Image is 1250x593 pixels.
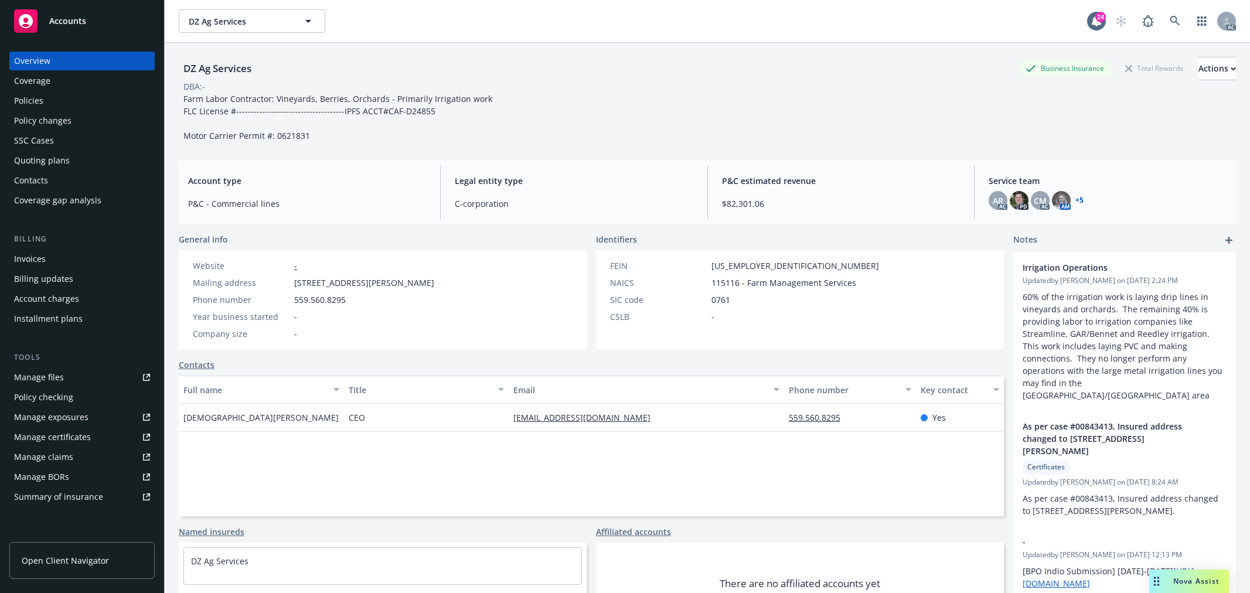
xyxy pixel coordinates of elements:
[9,270,155,288] a: Billing updates
[9,289,155,308] a: Account charges
[294,294,346,306] span: 559.560.8295
[14,91,43,110] div: Policies
[9,488,155,506] a: Summary of insurance
[1013,252,1236,411] div: Irrigation OperationsUpdatedby [PERSON_NAME] on [DATE] 2:24 PM60% of the irrigation work is layin...
[294,260,297,271] a: -
[294,277,434,289] span: [STREET_ADDRESS][PERSON_NAME]
[183,411,339,424] span: [DEMOGRAPHIC_DATA][PERSON_NAME]
[596,526,671,538] a: Affiliated accounts
[179,61,256,76] div: DZ Ag Services
[1023,550,1227,560] span: Updated by [PERSON_NAME] on [DATE] 12:13 PM
[9,52,155,70] a: Overview
[14,270,73,288] div: Billing updates
[183,93,492,141] span: Farm Labor Contractor: Vineyards, Berries, Orchards - Primarily Irrigation work FLC License #----...
[9,250,155,268] a: Invoices
[14,309,83,328] div: Installment plans
[179,526,244,538] a: Named insureds
[1173,576,1220,586] span: Nova Assist
[993,195,1003,207] span: AR
[193,277,289,289] div: Mailing address
[1163,9,1187,33] a: Search
[1190,9,1214,33] a: Switch app
[1023,565,1227,589] p: [BPO Indio Submission] [DATE]-[DATE]
[722,197,960,210] span: $82,301.06
[610,260,707,272] div: FEIN
[1149,570,1164,593] div: Drag to move
[1075,197,1084,204] a: +5
[9,151,155,170] a: Quoting plans
[513,412,660,423] a: [EMAIL_ADDRESS][DOMAIN_NAME]
[294,311,297,323] span: -
[191,555,248,567] a: DZ Ag Services
[596,233,637,246] span: Identifiers
[9,408,155,427] a: Manage exposures
[14,191,101,210] div: Coverage gap analysis
[1136,9,1160,33] a: Report a Bug
[711,311,714,323] span: -
[193,311,289,323] div: Year business started
[349,411,365,424] span: CEO
[513,384,766,396] div: Email
[789,384,898,396] div: Phone number
[921,384,986,396] div: Key contact
[14,428,91,447] div: Manage certificates
[722,175,960,187] span: P&C estimated revenue
[1023,493,1221,516] span: As per case #00843413, Insured address changed to [STREET_ADDRESS][PERSON_NAME].
[188,175,426,187] span: Account type
[916,376,1004,404] button: Key contact
[9,233,155,245] div: Billing
[14,151,70,170] div: Quoting plans
[711,277,856,289] span: 115116 - Farm Management Services
[1013,411,1236,526] div: As per case #00843413, Insured address changed to [STREET_ADDRESS][PERSON_NAME]CertificatesUpdate...
[49,16,86,26] span: Accounts
[455,175,693,187] span: Legal entity type
[14,368,64,387] div: Manage files
[14,488,103,506] div: Summary of insurance
[179,233,228,246] span: General info
[711,294,730,306] span: 0761
[1109,9,1133,33] a: Start snowing
[14,250,46,268] div: Invoices
[294,328,297,340] span: -
[9,309,155,328] a: Installment plans
[179,359,214,371] a: Contacts
[1222,233,1236,247] a: add
[1023,291,1225,401] span: 60% of the irrigation work is laying drip lines in vineyards and orchards. The remaining 40% is p...
[179,9,325,33] button: DZ Ag Services
[183,384,326,396] div: Full name
[9,352,155,363] div: Tools
[509,376,784,404] button: Email
[784,376,916,404] button: Phone number
[610,311,707,323] div: CSLB
[193,328,289,340] div: Company size
[183,80,205,93] div: DBA: -
[9,71,155,90] a: Coverage
[1034,195,1047,207] span: CM
[9,530,155,541] div: Analytics hub
[14,71,50,90] div: Coverage
[1013,233,1037,247] span: Notes
[9,91,155,110] a: Policies
[14,131,54,150] div: SSC Cases
[189,15,290,28] span: DZ Ag Services
[1023,275,1227,286] span: Updated by [PERSON_NAME] on [DATE] 2:24 PM
[1052,191,1071,210] img: photo
[711,260,879,272] span: [US_EMPLOYER_IDENTIFICATION_NUMBER]
[989,175,1227,187] span: Service team
[9,131,155,150] a: SSC Cases
[1023,536,1196,548] span: -
[22,554,109,567] span: Open Client Navigator
[349,384,492,396] div: Title
[188,197,426,210] span: P&C - Commercial lines
[1027,462,1065,472] span: Certificates
[1198,57,1236,80] button: Actions
[1119,61,1189,76] div: Total Rewards
[610,294,707,306] div: SIC code
[193,260,289,272] div: Website
[14,388,73,407] div: Policy checking
[1023,420,1196,457] span: As per case #00843413, Insured address changed to [STREET_ADDRESS][PERSON_NAME]
[14,111,71,130] div: Policy changes
[9,111,155,130] a: Policy changes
